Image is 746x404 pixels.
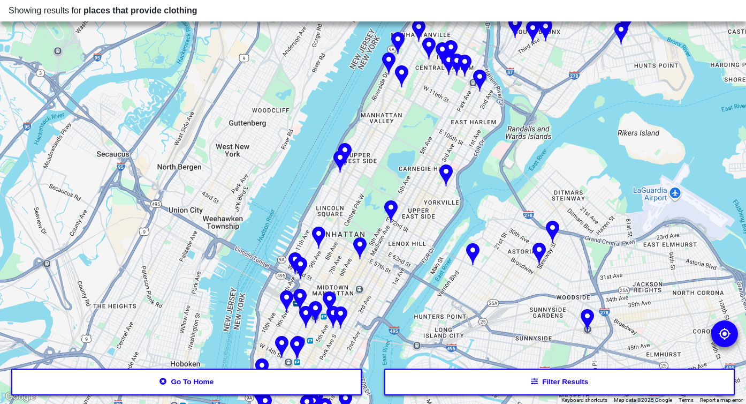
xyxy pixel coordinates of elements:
a: Terms (opens in new tab) [679,397,694,403]
img: go to my location [718,327,731,340]
button: Keyboard shortcuts [561,396,607,404]
a: Report a map error [700,397,743,403]
button: Go to home [11,369,362,395]
img: Google [3,390,38,404]
div: Showing results for [9,4,737,17]
button: Filter results [384,369,735,395]
span: Map data ©2025 Google [614,397,672,403]
span: places that provide clothing [83,6,197,15]
a: Open this area in Google Maps (opens a new window) [3,390,38,404]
